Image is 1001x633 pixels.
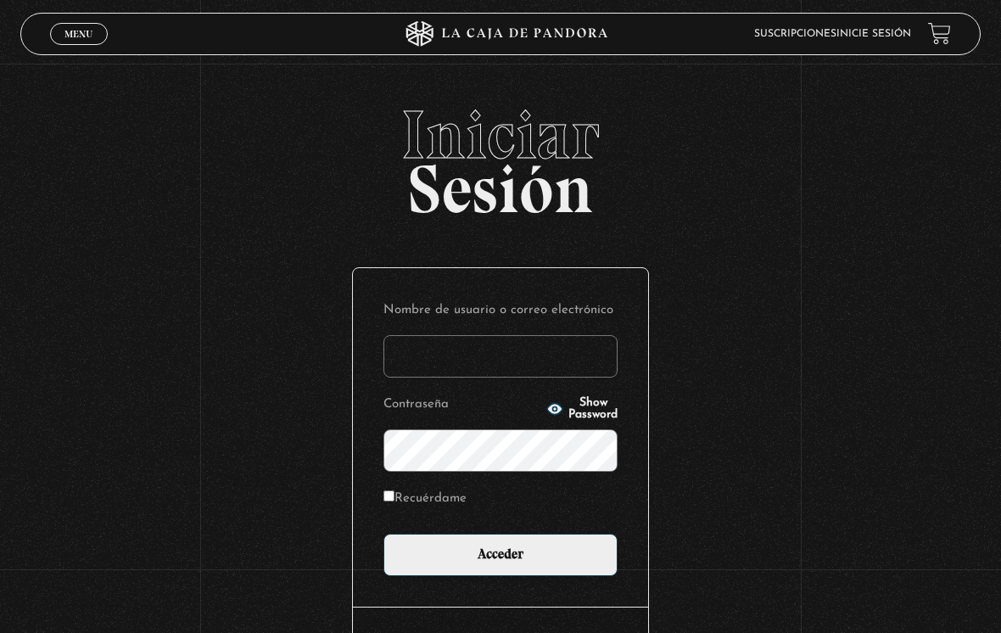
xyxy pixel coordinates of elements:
a: Suscripciones [754,29,836,39]
button: Show Password [546,397,618,421]
label: Recuérdame [383,487,467,510]
span: Show Password [568,397,618,421]
label: Contraseña [383,393,541,416]
span: Menu [64,29,92,39]
h2: Sesión [20,101,981,210]
input: Recuérdame [383,490,394,501]
label: Nombre de usuario o correo electrónico [383,299,618,322]
span: Cerrar [59,43,99,55]
input: Acceder [383,534,618,576]
a: View your shopping cart [928,22,951,45]
a: Inicie sesión [836,29,911,39]
span: Iniciar [20,101,981,169]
